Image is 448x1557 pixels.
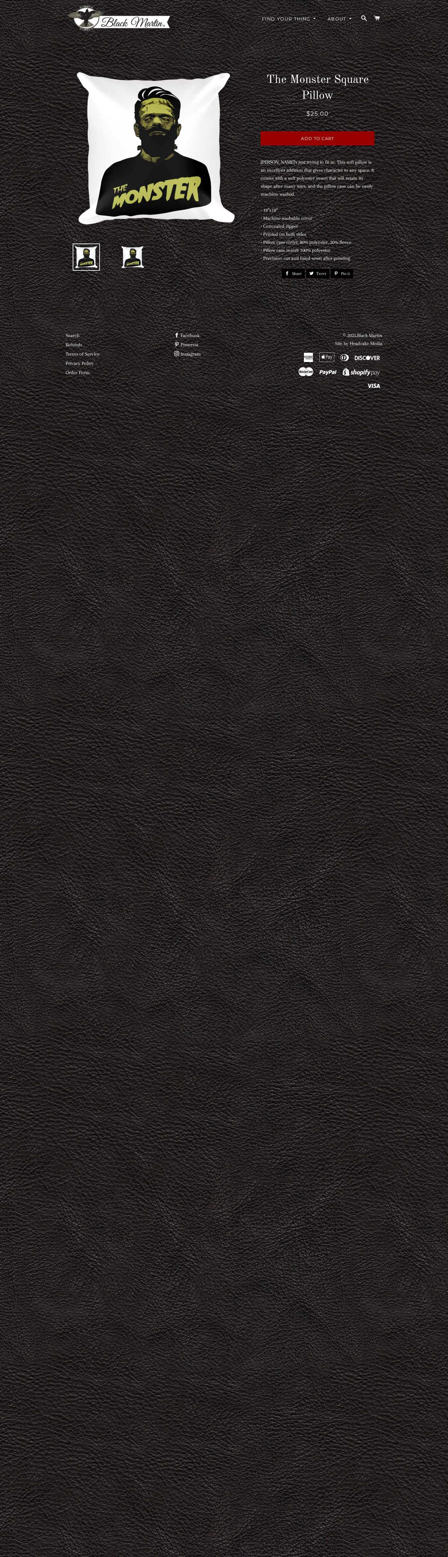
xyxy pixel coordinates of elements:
[316,269,330,278] span: Tweet
[66,58,247,239] img: The Monster Square Pillow
[335,341,382,346] a: Site by Headcake Media
[301,136,334,141] span: Add to Cart
[174,351,201,357] a: Instagram
[261,131,374,145] button: Add to Cart
[283,332,382,348] p: © 2025,
[119,243,146,271] img: The Monster Square Pillow
[66,360,94,366] a: Privacy Policy
[292,269,305,278] span: Share
[66,333,79,338] a: Search
[261,158,374,262] div: [PERSON_NAME]'s just trying to fit in. This soft pillow is an excellent addition that gives chara...
[66,5,171,32] img: Black Martin
[341,269,353,278] span: Pin it
[66,370,90,375] a: Order Form
[357,333,382,338] a: Black Martin
[174,333,200,338] a: Facebook
[257,11,322,28] a: Find Your Thing
[306,110,329,117] span: $25.00
[261,72,374,104] h1: The Monster Square Pillow
[66,351,100,357] a: Terms of Service
[323,11,357,28] a: About
[174,342,198,348] a: Pinterest
[73,243,100,271] img: The Monster Square Pillow
[66,342,82,348] a: Refunds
